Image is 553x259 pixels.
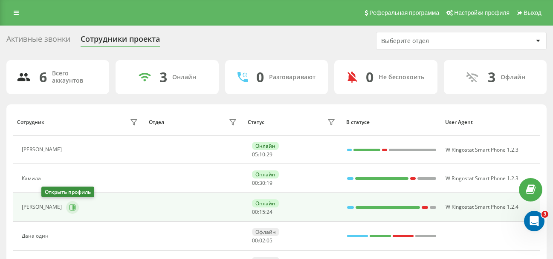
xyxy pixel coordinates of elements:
span: 00 [252,237,258,244]
span: W Ringostat Smart Phone 1.2.3 [446,175,518,182]
div: User Agent [445,119,536,125]
div: Сотрудники проекта [81,35,160,48]
span: Реферальная программа [369,9,439,16]
div: [PERSON_NAME] [22,147,64,153]
div: [PERSON_NAME] [22,204,64,210]
span: 00 [252,179,258,187]
div: 0 [256,69,264,85]
div: Открыть профиль [41,187,94,197]
span: 15 [259,208,265,216]
div: Онлайн [252,142,279,150]
div: Разговаривают [269,74,316,81]
div: 6 [39,69,47,85]
div: Онлайн [252,170,279,178]
div: Онлайн [172,74,196,81]
div: 3 [488,69,495,85]
div: Сотрудник [17,119,44,125]
span: W Ringostat Smart Phone 1.2.3 [446,146,518,153]
iframe: Intercom live chat [524,211,544,231]
span: 24 [266,208,272,216]
span: 10 [259,151,265,158]
div: Офлайн [501,74,525,81]
div: Дана один [22,233,51,239]
div: : : [252,180,272,186]
span: W Ringostat Smart Phone 1.2.4 [446,203,518,210]
div: В статусе [346,119,437,125]
div: Статус [248,119,264,125]
div: Онлайн [252,199,279,207]
span: Выход [524,9,541,16]
div: Выберите отдел [381,37,483,45]
div: 3 [159,69,167,85]
div: : : [252,152,272,158]
span: 3 [541,211,548,218]
span: Настройки профиля [454,9,510,16]
div: : : [252,238,272,244]
div: Всего аккаунтов [52,70,99,84]
span: 05 [252,151,258,158]
div: Камила [22,176,43,181]
div: Офлайн [252,228,279,236]
span: 29 [266,151,272,158]
span: 30 [259,179,265,187]
span: 19 [266,179,272,187]
div: Активные звонки [6,35,70,48]
span: 05 [266,237,272,244]
div: Не беспокоить [379,74,424,81]
span: 00 [252,208,258,216]
div: : : [252,209,272,215]
span: 02 [259,237,265,244]
div: Отдел [149,119,164,125]
div: 0 [366,69,373,85]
